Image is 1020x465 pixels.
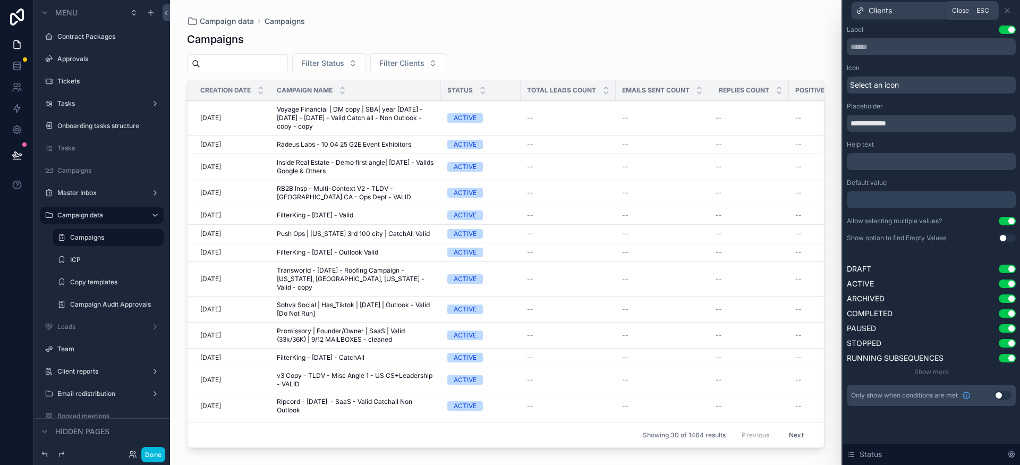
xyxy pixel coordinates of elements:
span: Positive Replies Count [795,86,877,95]
span: Emails Sent Count [622,86,690,95]
span: PAUSED [847,323,876,334]
span: Status [860,449,882,460]
label: Leads [57,323,142,331]
label: Team [57,345,157,353]
span: DRAFT [847,264,871,274]
span: Only show when conditions are met [851,391,958,400]
label: Onboarding tasks structure [57,122,157,130]
span: STOPPED [847,338,881,349]
label: Default value [847,179,887,187]
span: Show more [914,368,949,376]
label: Copy templates [70,278,157,286]
label: Campaign Audit Approvals [70,300,157,309]
span: ACTIVE [847,278,874,289]
span: Select an icon [850,80,899,90]
label: Campaigns [70,233,157,242]
label: Help text [847,140,874,149]
span: Clients [869,5,892,16]
span: Hidden pages [55,426,109,437]
div: scrollable content [847,153,1016,170]
label: Email redistribution [57,390,142,398]
label: Placeholder [847,102,883,111]
span: Showing 30 of 1464 results [643,431,726,439]
span: COMPLETED [847,308,892,319]
span: Status [447,86,473,95]
span: Close [952,6,969,15]
span: Menu [55,7,78,18]
label: Campaigns [57,166,157,175]
span: Campaign Name [277,86,333,95]
span: Creation Date [200,86,251,95]
button: Clients [851,2,973,20]
div: Allow selecting multiple values? [847,217,942,225]
label: Tickets [57,77,157,86]
label: Approvals [57,55,157,63]
span: ARCHIVED [847,293,885,304]
span: Esc [974,6,991,15]
label: Booked meetings [57,412,157,420]
button: Done [141,447,165,462]
span: Replies Count [719,86,769,95]
label: Client reports [57,367,142,376]
div: Label [847,26,863,34]
label: Tasks [57,144,157,153]
button: Next [781,427,811,443]
label: Icon [847,64,860,72]
label: Tasks [57,99,142,108]
span: RUNNING SUBSEQUENCES [847,353,943,363]
label: Campaign data [57,211,142,219]
label: Master Inbox [57,189,142,197]
label: ICP [70,256,157,264]
div: Show option to find Empty Values [847,234,946,242]
label: Contract Packages [57,32,157,41]
span: Total Leads Count [527,86,596,95]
